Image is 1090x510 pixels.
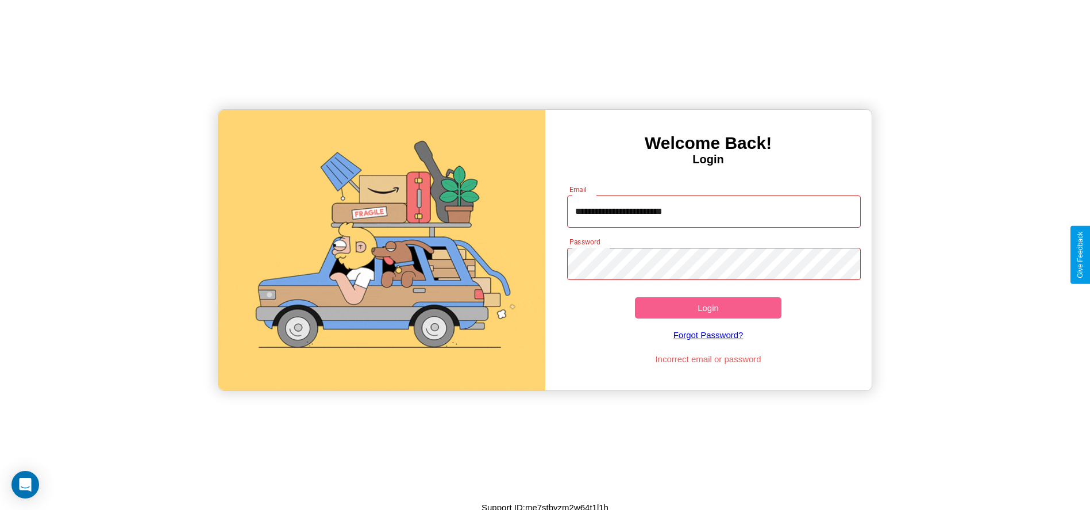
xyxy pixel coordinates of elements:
button: Login [635,297,782,319]
h3: Welcome Back! [545,133,872,153]
label: Password [569,237,600,247]
div: Give Feedback [1076,232,1084,278]
img: gif [218,110,545,390]
h4: Login [545,153,872,166]
p: Incorrect email or password [561,351,855,367]
label: Email [569,185,587,194]
div: Open Intercom Messenger [11,471,39,499]
a: Forgot Password? [561,319,855,351]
